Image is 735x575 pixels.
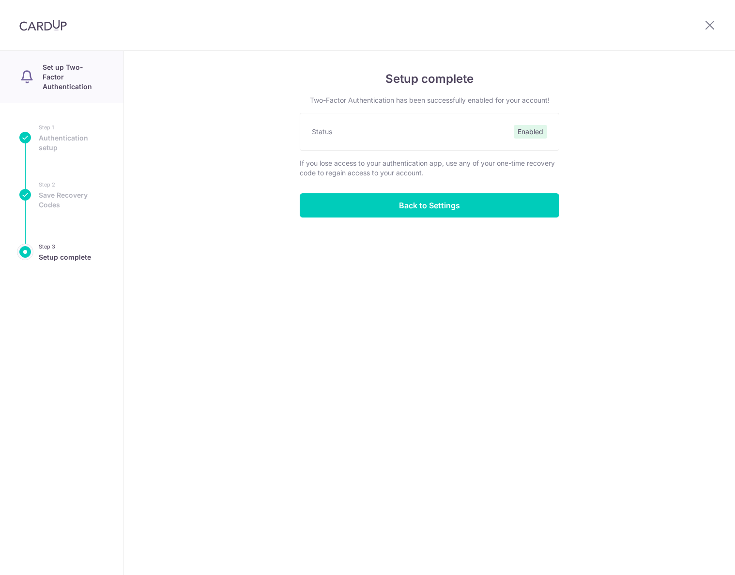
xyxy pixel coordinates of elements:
[39,133,104,153] span: Authentication setup
[19,19,67,31] img: CardUp
[39,190,104,210] span: Save Recovery Codes
[300,193,559,218] input: Back to Settings
[43,62,104,92] p: Set up Two-Factor Authentication
[300,70,559,88] h4: Setup complete
[39,242,91,251] small: Step 3
[300,158,559,178] p: If you lose access to your authentication app, use any of your one-time recovery code to regain a...
[39,252,91,262] span: Setup complete
[39,123,104,132] small: Step 1
[300,95,559,105] p: Two-Factor Authentication has been successfully enabled for your account!
[39,180,104,189] small: Step 2
[514,125,547,139] span: Enabled
[312,127,332,137] label: Status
